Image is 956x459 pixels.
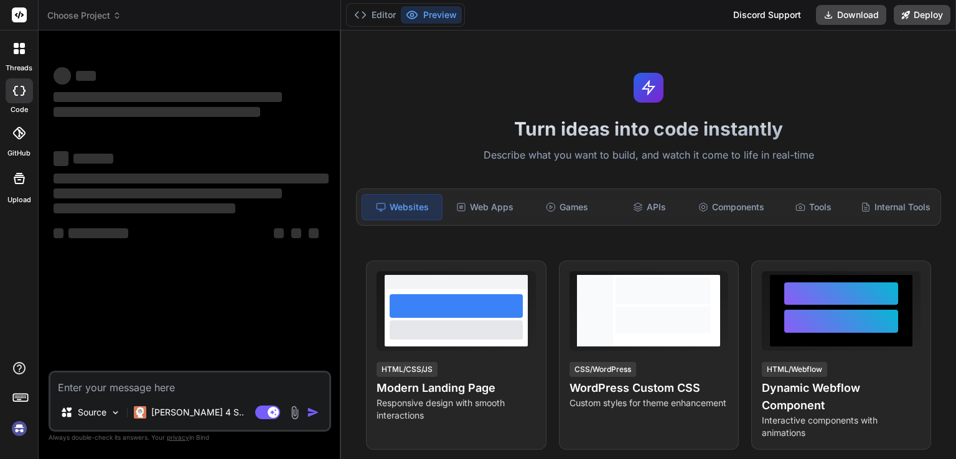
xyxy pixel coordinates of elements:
div: HTML/Webflow [762,362,827,377]
div: Internal Tools [856,194,935,220]
span: ‌ [54,174,329,183]
div: Games [527,194,607,220]
div: Web Apps [445,194,525,220]
h4: WordPress Custom CSS [569,379,728,397]
div: HTML/CSS/JS [377,362,438,377]
span: ‌ [54,92,282,102]
span: ‌ [274,228,284,238]
span: ‌ [68,228,128,238]
h4: Dynamic Webflow Component [762,379,921,414]
span: ‌ [54,228,63,238]
div: CSS/WordPress [569,362,636,377]
div: Websites [362,194,443,220]
img: signin [9,418,30,439]
span: ‌ [54,188,282,198]
label: GitHub [7,148,30,159]
img: icon [307,406,319,419]
span: privacy [167,433,189,441]
img: Pick Models [110,407,121,418]
p: Source [78,406,106,419]
img: attachment [288,406,302,420]
button: Preview [401,6,462,24]
img: Claude 4 Sonnet [134,406,146,419]
p: Responsive design with smooth interactions [377,397,535,422]
label: code [11,104,28,115]
p: Custom styles for theme enhancement [569,397,728,409]
h4: Modern Landing Page [377,379,535,397]
span: ‌ [73,154,113,164]
div: Discord Support [726,5,808,25]
div: Components [691,194,771,220]
p: Interactive components with animations [762,414,921,439]
span: ‌ [291,228,301,238]
p: Always double-check its answers. Your in Bind [49,432,331,443]
span: ‌ [54,203,235,213]
button: Editor [349,6,401,24]
span: ‌ [54,67,71,85]
div: APIs [609,194,689,220]
p: [PERSON_NAME] 4 S.. [151,406,244,419]
div: Tools [774,194,853,220]
button: Deploy [894,5,950,25]
span: ‌ [54,107,260,117]
label: threads [6,63,32,73]
button: Download [816,5,886,25]
h1: Turn ideas into code instantly [349,118,949,140]
label: Upload [7,195,31,205]
p: Describe what you want to build, and watch it come to life in real-time [349,147,949,164]
span: ‌ [54,151,68,166]
span: ‌ [76,71,96,81]
span: ‌ [309,228,319,238]
span: Choose Project [47,9,121,22]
